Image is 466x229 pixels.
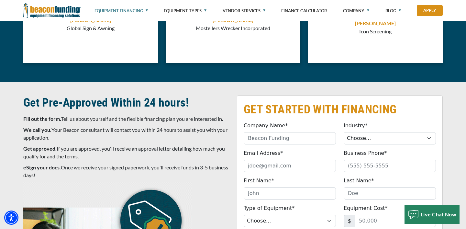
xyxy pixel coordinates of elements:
[196,24,270,32] p: Mostellers Wrecker Incorporated
[421,211,457,217] span: Live Chat Now
[355,28,396,35] p: Icon Screening
[70,17,111,23] b: [PERSON_NAME]
[244,187,336,200] input: John
[344,149,387,157] label: Business Phone*
[344,187,436,200] input: Doe
[244,149,283,157] label: Email Address*
[23,127,51,133] strong: We call you.
[417,5,443,16] a: Apply
[244,102,436,117] h2: GET STARTED WITH FINANCING
[4,211,18,225] div: Accessibility Menu
[344,215,355,227] span: $
[355,20,396,26] b: [PERSON_NAME]
[23,116,61,122] strong: Fill out the form.
[344,122,368,130] label: Industry*
[23,115,229,123] p: Tell us about yourself and the flexible financing plan you are interested in.
[244,177,274,185] label: First Name*
[244,122,288,130] label: Company Name*
[213,17,253,23] b: [PERSON_NAME]
[23,164,229,179] p: Once we receive your signed paperwork, you'll receive funds in 3-5 business days!
[405,205,460,224] button: Live Chat Now
[355,215,436,227] input: 50,000
[23,95,229,110] h2: Get Pre-Approved Within 24 hours!
[23,126,229,142] p: Your Beacon consultant will contact you within 24 hours to assist you with your application.
[23,164,61,170] strong: eSign your docs.
[344,177,374,185] label: Last Name*
[244,160,336,172] input: jdoe@gmail.com
[23,145,229,160] p: If you are approved, you'll receive an approval letter detailing how much you qualify for and the...
[244,132,336,144] input: Beacon Funding
[244,204,294,212] label: Type of Equipment*
[67,24,115,32] p: Global Sign & Awning
[344,160,436,172] input: (555) 555-5555
[23,145,57,152] strong: Get approved.
[344,204,388,212] label: Equipment Cost*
